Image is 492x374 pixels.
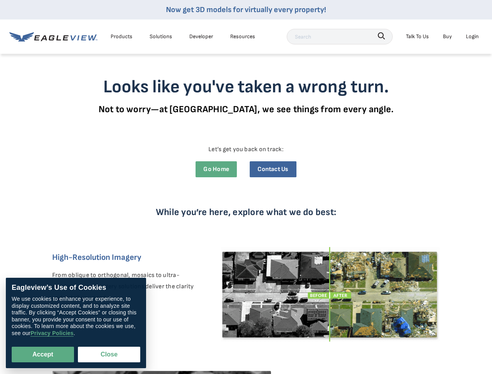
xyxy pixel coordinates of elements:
[189,32,213,41] a: Developer
[250,161,296,177] a: Contact Us
[111,32,132,41] div: Products
[12,296,140,337] div: We use cookies to enhance your experience, to display customized content, and to analyze site tra...
[221,247,440,342] img: EagleView Imagery
[406,32,429,41] div: Talk To Us
[12,347,74,362] button: Accept
[287,29,393,44] input: Search
[12,284,140,292] div: Eagleview’s Use of Cookies
[196,161,237,177] a: Go Home
[30,330,73,337] a: Privacy Policies
[150,32,172,41] div: Solutions
[466,32,479,41] div: Login
[443,32,452,41] a: Buy
[38,76,455,98] h3: Looks like you've taken a wrong turn.
[52,270,203,303] p: From oblique to orthogonal, mosaics to ultra-resolution, our imagery solutions deliver the clarit...
[52,251,203,264] h6: High-Resolution Imagery
[78,347,140,362] button: Close
[166,5,326,14] a: Now get 3D models for virtually every property!
[44,144,449,155] p: Let’s get you back on track:
[230,32,255,41] div: Resources
[38,104,455,115] p: Not to worry—at [GEOGRAPHIC_DATA], we see things from every angle.
[59,206,433,218] p: While you’re here, explore what we do best:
